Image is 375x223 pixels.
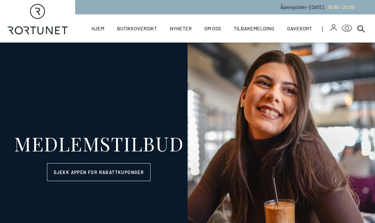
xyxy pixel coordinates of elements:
[234,14,274,43] a: Tilbakemelding
[170,14,192,43] a: Nyheter
[117,14,157,43] a: Butikkoversikt
[14,134,184,153] div: MEDLEMSTILBUD
[204,14,221,43] a: Om oss
[328,4,355,10] span: 10:00 - 20:00
[47,163,151,181] a: Sjekk appen for rabattkuponger
[322,14,331,43] span: |
[91,14,104,43] a: Hjem
[287,14,312,43] a: Gavekort
[342,23,352,34] button: Open Accessibility Menu
[325,4,355,10] a: 10:00 - 20:00
[280,4,355,11] p: Åpningstider - [DATE] :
